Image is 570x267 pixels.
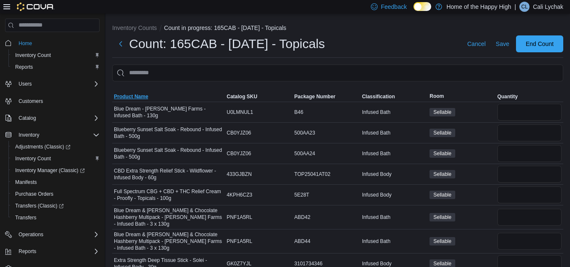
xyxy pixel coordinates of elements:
a: Reports [12,62,36,72]
button: End Count [516,35,563,52]
button: Inventory Count [8,153,103,165]
div: 500AA23 [293,128,360,138]
span: Reports [15,246,100,256]
span: U0LMNUL1 [227,109,253,116]
button: Cancel [464,35,489,52]
span: Transfers [12,213,100,223]
span: Catalog [15,113,100,123]
div: TOP25041AT02 [293,169,360,179]
span: Infused Bath [362,109,390,116]
span: Classification [362,93,395,100]
a: Customers [15,96,46,106]
span: Purchase Orders [15,191,54,197]
input: This is a search bar. After typing your query, hit enter to filter the results lower in the page. [112,65,563,81]
span: Adjustments (Classic) [15,143,70,150]
button: Next [112,35,129,52]
span: Feedback [381,3,407,11]
p: Home of the Happy High [446,2,511,12]
span: Inventory Count [15,155,51,162]
span: Full Spectrum CBG + CBD + THC Relief Cream - Proofly - Topicals - 100g [114,188,223,202]
a: Manifests [12,177,40,187]
span: Sellable [430,149,455,158]
span: Infused Bath [362,238,390,245]
button: Users [2,78,103,90]
button: Operations [15,229,47,240]
span: CB0YJZ06 [227,129,251,136]
span: Product Name [114,93,148,100]
div: B46 [293,107,360,117]
span: Home [19,40,32,47]
a: Inventory Manager (Classic) [8,165,103,176]
span: Reports [15,64,33,70]
span: 4KPH6CZ3 [227,191,252,198]
button: Home [2,37,103,49]
span: 433GJBZN [227,171,251,178]
span: Sellable [430,191,455,199]
span: Home [15,38,100,49]
button: Users [15,79,35,89]
a: Adjustments (Classic) [8,141,103,153]
span: Sellable [430,129,455,137]
span: Inventory Count [12,154,100,164]
button: Transfers [8,212,103,224]
span: Transfers [15,214,36,221]
span: Users [15,79,100,89]
span: Blueberry Sunset Salt Soak - Rebound - Infused Bath - 500g [114,126,223,140]
span: Operations [15,229,100,240]
span: Sellable [430,108,455,116]
button: Count in progress: 165CAB - [DATE] - Topicals [164,24,286,31]
span: Sellable [430,213,455,221]
span: CB0YJZ06 [227,150,251,157]
span: Sellable [433,170,451,178]
span: Sellable [433,191,451,199]
button: Inventory Count [8,49,103,61]
button: Reports [2,245,103,257]
span: Reports [19,248,36,255]
button: Package Number [293,92,360,102]
p: | [515,2,516,12]
span: Blue Dream & [PERSON_NAME] & Chocolate Hashberry Multipack - [PERSON_NAME] Farms - Infused Bath -... [114,231,223,251]
button: Classification [360,92,428,102]
img: Cova [17,3,54,11]
span: Infused Bath [362,129,390,136]
button: Product Name [112,92,225,102]
button: Catalog [2,112,103,124]
span: Sellable [430,170,455,178]
p: Cali Lychak [533,2,563,12]
button: Quantity [496,92,563,102]
span: Blueberry Sunset Salt Soak - Rebound - Infused Bath - 500g [114,147,223,160]
span: Inventory Manager (Classic) [15,167,85,174]
nav: An example of EuiBreadcrumbs [112,24,563,34]
span: GK0Z7YJL [227,260,251,267]
span: CL [521,2,527,12]
button: Customers [2,95,103,107]
span: Room [430,93,444,100]
button: Operations [2,229,103,240]
span: Sellable [433,237,451,245]
span: Infused Bath [362,150,390,157]
a: Inventory Manager (Classic) [12,165,88,175]
div: ABD44 [293,236,360,246]
button: Inventory Counts [112,24,157,31]
span: Infused Bath [362,214,390,221]
span: Inventory [19,132,39,138]
span: Sellable [430,237,455,245]
span: Manifests [12,177,100,187]
a: Inventory Count [12,154,54,164]
span: Quantity [497,93,518,100]
span: PNF1A5RL [227,214,252,221]
div: Cali Lychak [519,2,529,12]
span: Infused Body [362,171,392,178]
span: Manifests [15,179,37,186]
button: Catalog [15,113,39,123]
span: Users [19,81,32,87]
span: Inventory Count [15,52,51,59]
span: Sellable [433,129,451,137]
a: Inventory Count [12,50,54,60]
a: Transfers (Classic) [8,200,103,212]
a: Transfers [12,213,40,223]
span: Purchase Orders [12,189,100,199]
a: Home [15,38,35,49]
button: Reports [15,246,40,256]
